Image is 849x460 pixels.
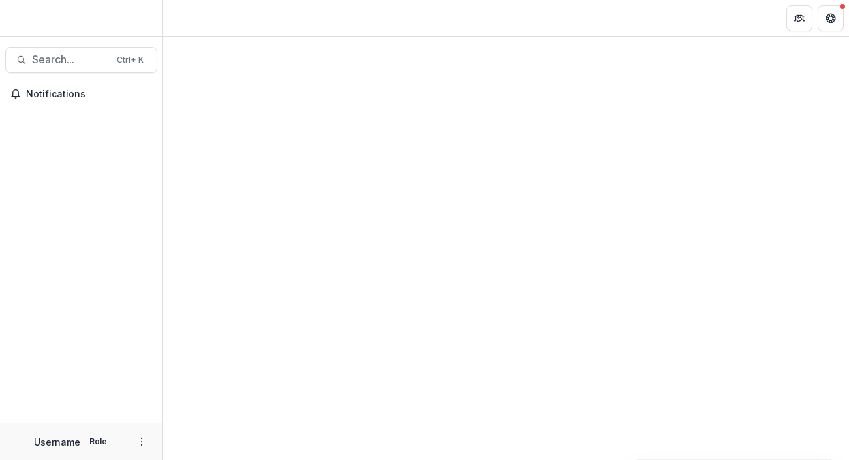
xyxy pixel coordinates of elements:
button: More [134,434,149,450]
span: Search... [32,54,109,66]
button: Notifications [5,84,157,104]
p: Role [85,436,111,448]
p: Username [34,435,80,449]
div: Ctrl + K [114,53,146,67]
button: Partners [786,5,812,31]
span: Notifications [26,89,152,100]
button: Get Help [818,5,844,31]
button: Search... [5,47,157,73]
